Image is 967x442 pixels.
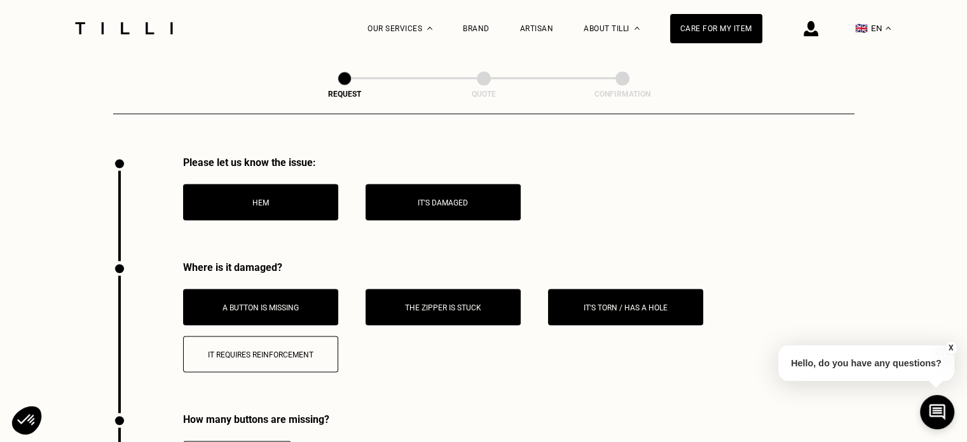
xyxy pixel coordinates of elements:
button: The zipper is stuck [366,289,521,325]
img: menu déroulant [886,27,891,30]
img: Tilli seamstress service logo [71,22,177,34]
p: It requires reinforcement [190,350,331,359]
div: Request [281,89,408,98]
div: Quote [420,89,547,98]
button: It's damaged [366,184,521,220]
div: How many buttons are missing? [183,413,678,425]
span: 🇬🇧 [855,22,868,34]
p: It's damaged [373,198,514,207]
button: It requires reinforcement [183,336,338,372]
p: Hello, do you have any questions? [778,345,954,381]
div: Where is it damaged? [183,261,854,273]
img: About dropdown menu [634,27,640,30]
img: Dropdown menu [427,27,432,30]
p: It's torn / has a hole [555,303,696,312]
p: A button is missing [190,303,331,312]
button: X [945,341,957,355]
a: Brand [463,24,490,33]
div: Please let us know the issue: [183,156,521,168]
p: Hem [190,198,331,207]
div: Confirmation [559,89,686,98]
p: The zipper is stuck [373,303,514,312]
a: Artisan [520,24,554,33]
a: Care for my item [670,14,762,43]
button: A button is missing [183,289,338,325]
button: It's torn / has a hole [548,289,703,325]
button: Hem [183,184,338,220]
img: login icon [804,21,818,36]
